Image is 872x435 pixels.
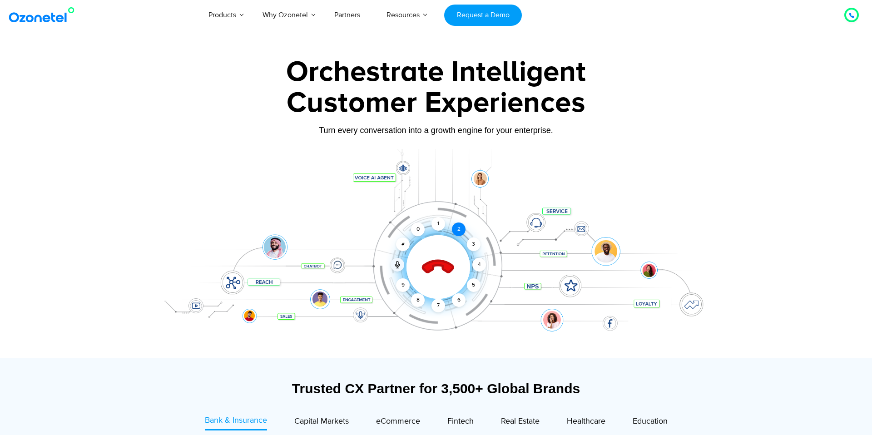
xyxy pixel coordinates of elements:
div: Orchestrate Intelligent [152,58,720,87]
div: # [396,237,410,251]
div: Trusted CX Partner for 3,500+ Global Brands [157,381,715,396]
div: 2 [452,222,466,236]
div: Turn every conversation into a growth engine for your enterprise. [152,125,720,135]
span: Fintech [447,416,474,426]
a: Capital Markets [294,415,349,430]
a: Real Estate [501,415,540,430]
div: 8 [411,293,425,307]
div: 9 [396,278,410,292]
div: 5 [467,278,481,292]
a: Education [633,415,668,430]
a: Request a Demo [444,5,522,26]
span: Bank & Insurance [205,415,267,425]
div: 7 [431,299,445,312]
div: 0 [411,222,425,236]
span: Real Estate [501,416,540,426]
div: 4 [472,258,486,272]
span: eCommerce [376,416,420,426]
a: eCommerce [376,415,420,430]
div: Customer Experiences [152,81,720,125]
div: 3 [467,237,481,251]
a: Bank & Insurance [205,415,267,430]
span: Healthcare [567,416,605,426]
a: Fintech [447,415,474,430]
span: Education [633,416,668,426]
span: Capital Markets [294,416,349,426]
div: 6 [452,293,466,307]
div: 1 [431,217,445,231]
a: Healthcare [567,415,605,430]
